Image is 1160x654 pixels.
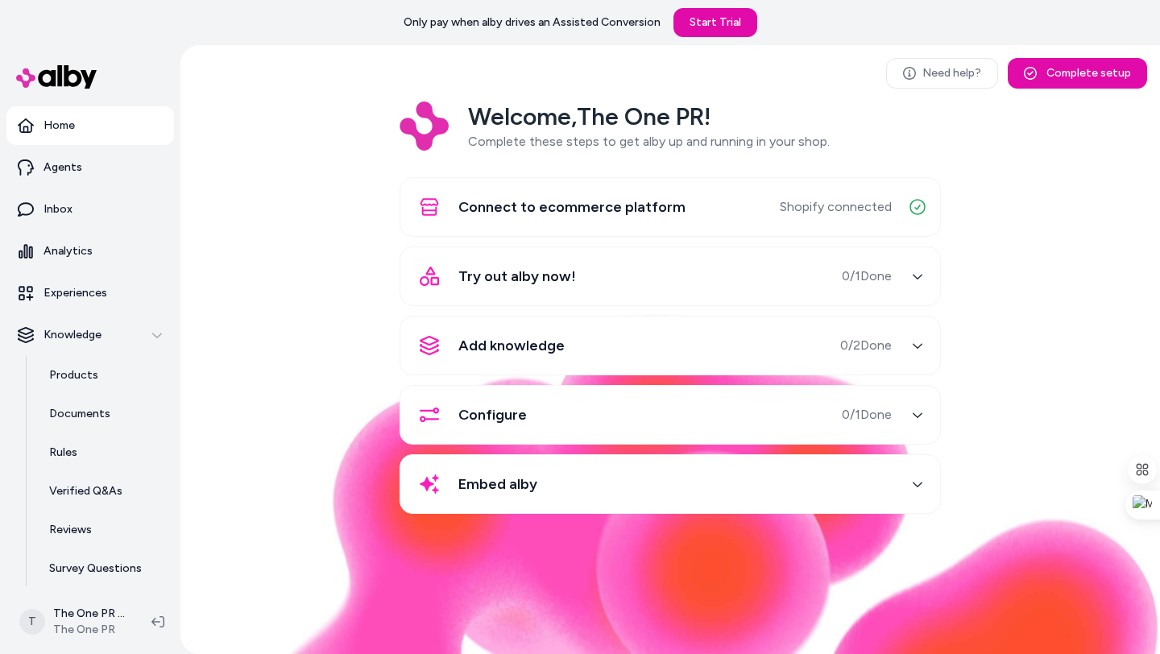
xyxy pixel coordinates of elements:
a: Start Trial [673,8,757,37]
span: 0 / 1 Done [842,405,892,424]
span: Try out alby now! [458,265,576,288]
span: Embed alby [458,473,537,495]
span: Add knowledge [458,334,565,357]
button: TThe One PR ShopifyThe One PR [10,596,139,648]
p: Experiences [43,285,107,301]
a: Reviews [33,511,174,549]
span: Configure [458,404,527,426]
img: alby Bubble [180,314,1160,654]
span: T [19,609,45,635]
p: Inbox [43,201,72,217]
p: Rules [49,445,77,461]
p: Analytics [43,243,93,259]
p: Survey Questions [49,561,142,577]
button: Embed alby [410,465,930,503]
span: 0 / 2 Done [840,336,892,355]
span: Connect to ecommerce platform [458,196,686,218]
p: The One PR Shopify [53,606,126,622]
a: Inbox [6,190,174,229]
button: Configure0/1Done [410,395,930,434]
a: Rules [33,433,174,472]
img: Logo [400,101,449,151]
span: The One PR [53,622,126,638]
a: Analytics [6,232,174,271]
a: Products [33,356,174,395]
button: Complete setup [1008,58,1147,89]
p: Agents [43,159,82,176]
p: Reviews [49,522,92,538]
a: Experiences [6,274,174,313]
p: Home [43,118,75,134]
p: Verified Q&As [49,483,122,499]
h2: Welcome, The One PR ! [468,101,830,132]
a: Verified Q&As [33,472,174,511]
p: Products [49,367,98,383]
p: Only pay when alby drives an Assisted Conversion [404,14,661,31]
button: Knowledge [6,316,174,354]
button: Add knowledge0/2Done [410,326,930,365]
span: 0 / 1 Done [842,267,892,286]
button: Try out alby now!0/1Done [410,257,930,296]
p: Documents [49,406,110,422]
img: alby Logo [16,65,97,89]
a: Home [6,106,174,145]
span: Shopify connected [780,197,892,217]
a: Agents [6,148,174,187]
a: Need help? [886,58,998,89]
button: Connect to ecommerce platformShopify connected [410,188,930,226]
span: Complete these steps to get alby up and running in your shop. [468,134,830,149]
a: Documents [33,395,174,433]
p: Knowledge [43,327,101,343]
a: Survey Questions [33,549,174,588]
